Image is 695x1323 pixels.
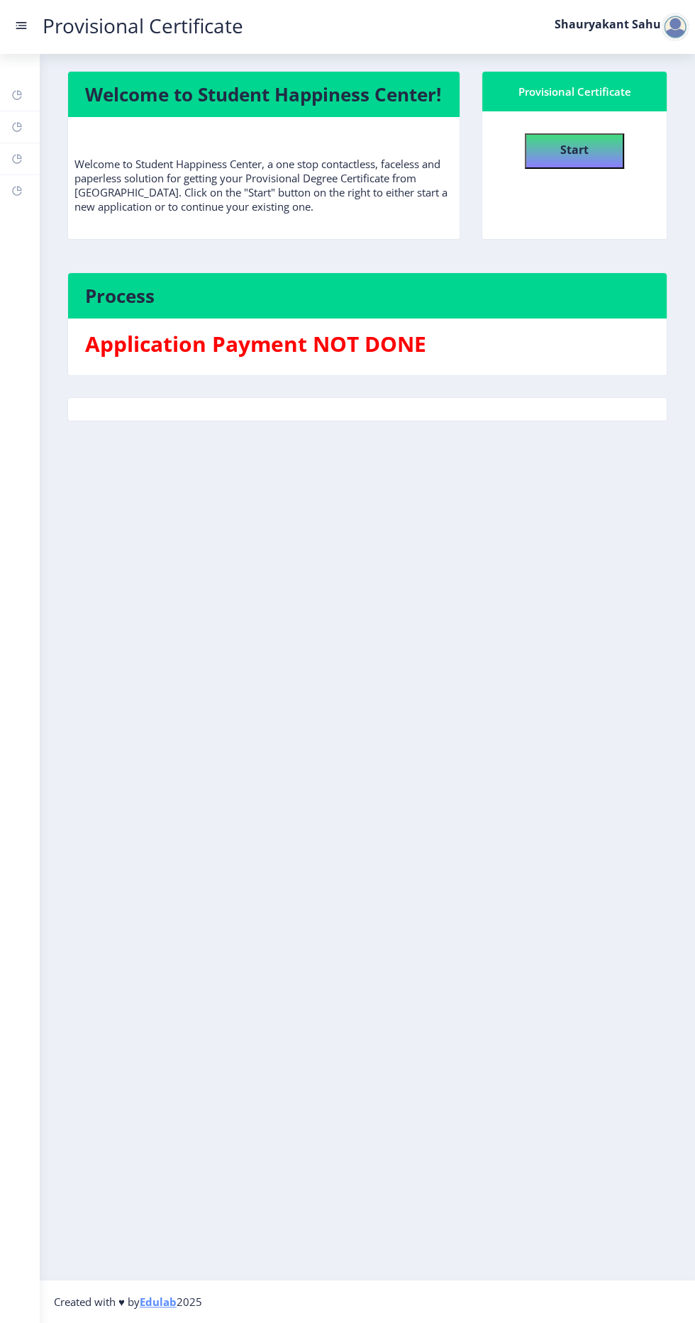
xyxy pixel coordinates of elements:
[85,284,650,307] h4: Process
[140,1295,177,1309] a: Edulab
[525,133,624,169] button: Start
[28,18,257,33] a: Provisional Certificate
[555,18,661,30] label: Shauryakant Sahu
[560,142,589,157] b: Start
[54,1295,202,1309] span: Created with ♥ by 2025
[499,83,650,100] div: Provisional Certificate
[85,330,650,358] h3: Application Payment NOT DONE
[85,83,443,106] h4: Welcome to Student Happiness Center!
[74,128,453,214] p: Welcome to Student Happiness Center, a one stop contactless, faceless and paperless solution for ...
